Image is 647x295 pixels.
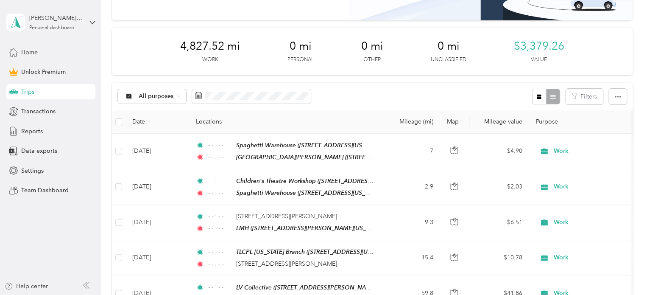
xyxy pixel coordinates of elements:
td: 2.9 [384,169,440,205]
p: Work [202,56,218,64]
span: $3,379.26 [514,39,564,53]
span: Data exports [21,146,57,155]
span: TLCPL [US_STATE] Branch ([STREET_ADDRESS][US_STATE]) [236,248,393,256]
span: - - : - - [208,140,232,150]
span: [STREET_ADDRESS][PERSON_NAME] [236,213,337,220]
p: Value [531,56,547,64]
span: Home [21,48,38,57]
span: 0 mi [290,39,312,53]
span: Trips [21,87,34,96]
span: - - : - - [208,224,232,233]
td: $4.90 [470,134,529,169]
span: [GEOGRAPHIC_DATA][PERSON_NAME] ([STREET_ADDRESS][US_STATE]) [236,154,432,161]
th: Map [440,110,470,134]
th: Date [125,110,189,134]
span: - - : - - [208,176,232,185]
span: - - : - - [208,259,232,269]
span: LV Collective ([STREET_ADDRESS][PERSON_NAME][US_STATE]) [236,284,408,291]
p: Other [363,56,381,64]
span: [STREET_ADDRESS][PERSON_NAME] [236,260,337,267]
span: Unlock Premium [21,67,66,76]
span: Work [554,146,631,156]
div: Personal dashboard [29,25,75,31]
span: - - : - - [208,283,232,292]
span: 0 mi [438,39,460,53]
span: Children's Theatre Workshop ([STREET_ADDRESS][US_STATE]) [236,177,404,185]
td: $6.51 [470,205,529,240]
span: Work [554,218,631,227]
span: - - : - - [208,188,232,198]
td: 9.3 [384,205,440,240]
span: Spaghetti Warehouse ([STREET_ADDRESS][US_STATE]) [236,142,384,149]
span: - - : - - [208,212,232,221]
td: 15.4 [384,240,440,275]
span: - - : - - [208,152,232,162]
span: All purposes [139,93,174,99]
iframe: Everlance-gr Chat Button Frame [600,247,647,295]
span: 0 mi [361,39,383,53]
span: Work [554,182,631,191]
td: [DATE] [125,134,189,169]
p: Personal [287,56,314,64]
span: LMH ([STREET_ADDRESS][PERSON_NAME][US_STATE]) [236,225,385,232]
button: Filters [566,89,603,104]
div: [PERSON_NAME] Hey [29,14,82,22]
span: - - : - - [208,247,232,257]
td: [DATE] [125,169,189,205]
span: 4,827.52 mi [180,39,240,53]
button: Help center [5,282,48,291]
p: Unclassified [431,56,466,64]
td: 7 [384,134,440,169]
span: Team Dashboard [21,186,69,195]
td: [DATE] [125,205,189,240]
th: Mileage (mi) [384,110,440,134]
span: Transactions [21,107,56,116]
th: Mileage value [470,110,529,134]
span: Work [554,253,631,262]
td: $2.03 [470,169,529,205]
span: Reports [21,127,43,136]
span: Settings [21,166,44,175]
td: [DATE] [125,240,189,275]
td: $10.78 [470,240,529,275]
th: Locations [189,110,384,134]
span: Spaghetti Warehouse ([STREET_ADDRESS][US_STATE]) [236,189,384,197]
